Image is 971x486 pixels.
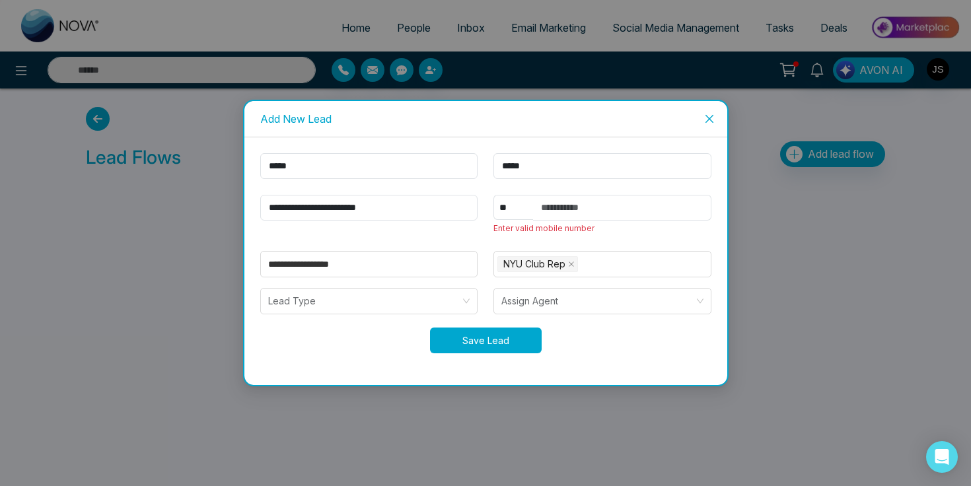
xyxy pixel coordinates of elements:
button: Close [692,101,727,137]
button: Save Lead [430,328,542,353]
span: Enter valid mobile number [493,223,594,233]
span: NYU Club Rep [503,257,565,271]
span: close [568,261,575,267]
span: NYU Club Rep [497,256,578,272]
div: Add New Lead [260,112,711,126]
div: Open Intercom Messenger [926,441,958,473]
span: close [704,114,715,124]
